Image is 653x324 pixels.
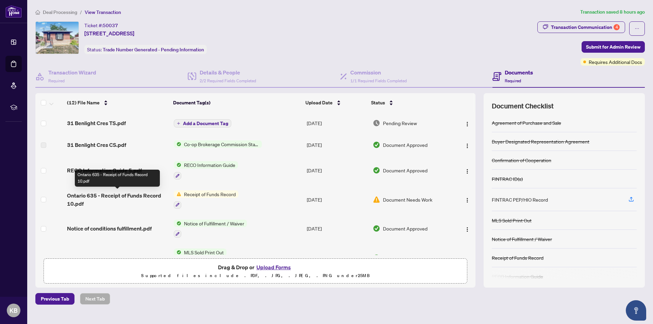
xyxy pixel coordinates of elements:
[626,300,646,321] button: Open asap
[492,156,551,164] div: Confirmation of Cooperation
[492,196,548,203] div: FINTRAC PEP/HIO Record
[586,41,640,52] span: Submit for Admin Review
[465,143,470,149] img: Logo
[103,47,204,53] span: Trade Number Generated - Pending Information
[368,93,450,112] th: Status
[383,119,417,127] span: Pending Review
[373,225,380,232] img: Document Status
[85,9,121,15] span: View Transaction
[84,29,134,37] span: [STREET_ADDRESS]
[181,140,262,148] span: Co-op Brokerage Commission Statement
[10,306,18,315] span: KB
[383,225,428,232] span: Document Approved
[551,22,620,33] div: Transaction Communication
[373,119,380,127] img: Document Status
[218,263,293,272] span: Drag & Drop or
[43,9,77,15] span: Deal Processing
[304,185,370,214] td: [DATE]
[174,161,181,169] img: Status Icon
[303,93,368,112] th: Upload Date
[465,227,470,232] img: Logo
[84,45,207,54] div: Status:
[174,220,247,238] button: Status IconNotice of Fulfillment / Waiver
[174,249,181,256] img: Status Icon
[44,259,467,284] span: Drag & Drop orUpload FormsSupported files include .PDF, .JPG, .JPEG, .PNG under25MB
[580,8,645,16] article: Transaction saved 8 hours ago
[492,235,552,243] div: Notice of Fulfillment / Waiver
[465,121,470,127] img: Logo
[614,24,620,30] div: 4
[492,254,543,261] div: Receipt of Funds Record
[67,254,100,262] span: MLS Sold.pdf
[465,169,470,174] img: Logo
[181,220,247,227] span: Notice of Fulfillment / Waiver
[304,112,370,134] td: [DATE]
[492,119,561,126] div: Agreement of Purchase and Sale
[181,249,227,256] span: MLS Sold Print Out
[635,26,639,31] span: ellipsis
[492,175,523,183] div: FINTRAC ID(s)
[462,139,473,150] button: Logo
[181,161,238,169] span: RECO Information Guide
[41,293,69,304] span: Previous Tab
[48,78,65,83] span: Required
[304,156,370,185] td: [DATE]
[350,78,407,83] span: 1/1 Required Fields Completed
[254,263,293,272] button: Upload Forms
[177,122,180,125] span: plus
[383,167,428,174] span: Document Approved
[183,121,228,126] span: Add a Document Tag
[589,58,642,66] span: Requires Additional Docs
[174,140,181,148] img: Status Icon
[170,93,303,112] th: Document Tag(s)
[67,141,126,149] span: 31 Benlight Cres CS.pdf
[465,198,470,203] img: Logo
[48,68,96,76] h4: Transaction Wizard
[48,272,463,280] p: Supported files include .PDF, .JPG, .JPEG, .PNG under 25 MB
[67,224,152,233] span: Notice of conditions fulfillment.pdf
[200,78,256,83] span: 2/2 Required Fields Completed
[462,165,473,176] button: Logo
[174,140,262,148] button: Status IconCo-op Brokerage Commission Statement
[174,161,238,180] button: Status IconRECO Information Guide
[304,214,370,243] td: [DATE]
[75,170,160,187] div: Ontario 635 - Receipt of Funds Record 10.pdf
[304,134,370,156] td: [DATE]
[67,119,126,127] span: 31 Benlight Cres TS.pdf
[462,194,473,205] button: Logo
[84,21,118,29] div: Ticket #:
[492,217,532,224] div: MLS Sold Print Out
[67,191,168,208] span: Ontario 635 - Receipt of Funds Record 10.pdf
[64,93,170,112] th: (12) File Name
[462,118,473,129] button: Logo
[67,99,100,106] span: (12) File Name
[373,254,380,261] img: Document Status
[174,119,231,127] button: Add a Document Tag
[305,99,333,106] span: Upload Date
[582,41,645,53] button: Submit for Admin Review
[383,254,428,261] span: Document Approved
[462,252,473,263] button: Logo
[174,220,181,227] img: Status Icon
[373,167,380,174] img: Document Status
[36,22,79,54] img: IMG-E12319202_1.jpg
[103,22,118,29] span: 50037
[492,101,554,111] span: Document Checklist
[80,8,82,16] li: /
[80,293,110,305] button: Next Tab
[67,166,142,174] span: RECO Information Guide 5.pdf
[492,138,589,145] div: Buyer Designated Representation Agreement
[350,68,407,76] h4: Commission
[373,196,380,203] img: Document Status
[383,196,432,203] span: Document Needs Work
[174,190,238,209] button: Status IconReceipt of Funds Record
[371,99,385,106] span: Status
[35,293,74,305] button: Previous Tab
[462,223,473,234] button: Logo
[181,190,238,198] span: Receipt of Funds Record
[174,190,181,198] img: Status Icon
[304,243,370,272] td: [DATE]
[373,141,380,149] img: Document Status
[383,141,428,149] span: Document Approved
